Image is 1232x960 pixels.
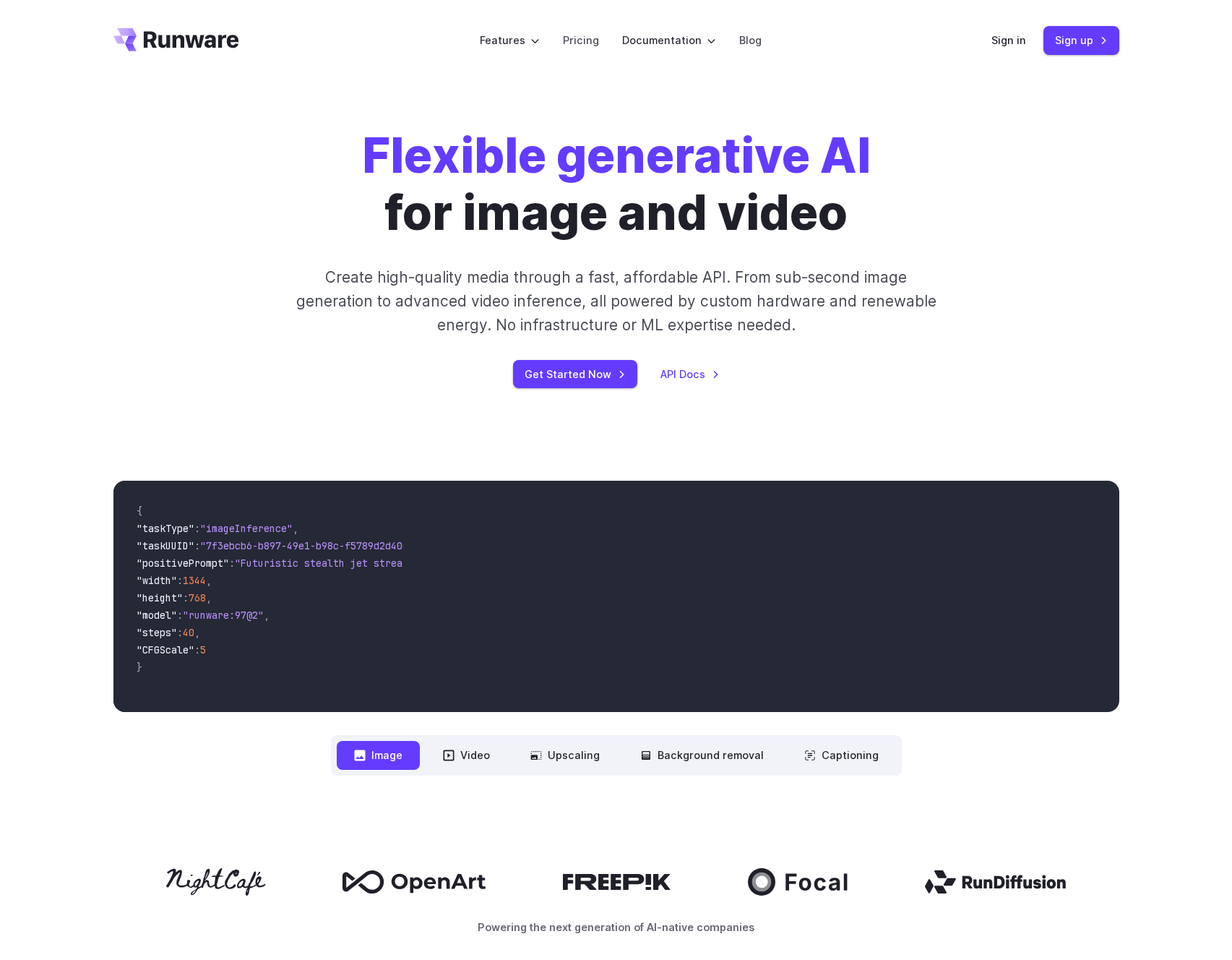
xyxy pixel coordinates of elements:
[137,591,183,604] span: "height"
[194,626,200,639] span: ,
[137,609,177,622] span: "model"
[137,539,194,552] span: "taskUUID"
[113,28,239,51] a: Go to /
[200,643,206,656] span: 5
[183,609,264,622] span: "runware:97@2"
[362,127,871,242] h1: for image and video
[137,505,142,518] span: {
[137,643,194,656] span: "CFGScale"
[194,522,200,535] span: :
[622,32,716,48] label: Documentation
[200,522,293,535] span: "imageInference"
[229,557,235,570] span: :
[294,265,938,338] p: Create high-quality media through a fast, affordable API. From sub-second image generation to adv...
[194,539,200,552] span: :
[137,522,194,535] span: "taskType"
[623,741,781,769] button: Background removal
[660,366,720,382] a: API Docs
[787,741,896,769] button: Captioning
[563,32,599,48] a: Pricing
[739,32,762,48] a: Blog
[991,32,1026,48] a: Sign in
[177,574,183,587] span: :
[337,741,420,769] button: Image
[426,741,507,769] button: Video
[113,919,1119,935] p: Powering the next generation of AI-native companies
[137,557,229,570] span: "positivePrompt"
[206,591,212,604] span: ,
[480,32,540,48] label: Features
[183,591,189,604] span: :
[183,574,206,587] span: 1344
[200,539,420,552] span: "7f3ebcb6-b897-49e1-b98c-f5789d2d40d7"
[137,661,142,674] span: }
[513,360,637,388] a: Get Started Now
[137,574,177,587] span: "width"
[177,626,183,639] span: :
[194,643,200,656] span: :
[137,626,177,639] span: "steps"
[513,741,617,769] button: Upscaling
[362,127,871,184] strong: Flexible generative AI
[1043,26,1119,54] a: Sign up
[264,609,270,622] span: ,
[183,626,194,639] span: 40
[206,574,212,587] span: ,
[235,557,761,570] span: "Futuristic stealth jet streaking through a neon-lit cityscape with glowing purple exhaust"
[177,609,183,622] span: :
[189,591,206,604] span: 768
[293,522,298,535] span: ,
